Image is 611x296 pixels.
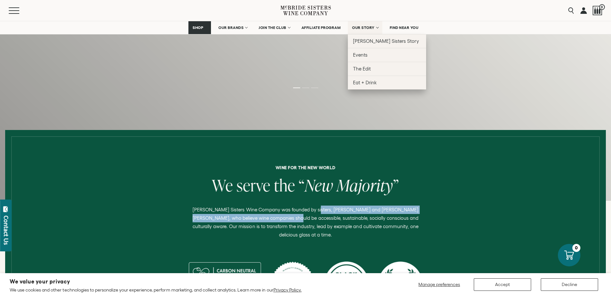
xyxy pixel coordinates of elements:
[348,76,426,89] a: Eat + Drink
[212,174,233,196] span: We
[353,80,377,85] span: Eat + Drink
[393,174,399,196] span: ”
[352,25,375,30] span: OUR STORY
[259,25,286,30] span: JOIN THE CLUB
[297,21,345,34] a: AFFILIATE PROGRAM
[353,52,368,58] span: Events
[254,21,294,34] a: JOIN THE CLUB
[348,21,382,34] a: OUR STORY
[214,21,251,34] a: OUR BRANDS
[301,25,341,30] span: AFFILIATE PROGRAM
[10,279,301,284] h2: We value your privacy
[348,48,426,62] a: Events
[386,21,423,34] a: FIND NEAR YOU
[10,287,301,293] p: We use cookies and other technologies to personalize your experience, perform marketing, and coll...
[390,25,419,30] span: FIND NEAR YOU
[218,25,243,30] span: OUR BRANDS
[188,21,211,34] a: SHOP
[305,174,333,196] span: New
[418,282,460,287] span: Manage preferences
[3,216,9,245] div: Contact Us
[337,174,393,196] span: Majority
[353,38,419,44] span: [PERSON_NAME] Sisters Story
[348,62,426,76] a: The Edit
[348,34,426,48] a: [PERSON_NAME] Sisters Story
[186,206,425,239] p: [PERSON_NAME] Sisters Wine Company was founded by sisters, [PERSON_NAME] and [PERSON_NAME] [PERSO...
[237,174,271,196] span: serve
[193,25,204,30] span: SHOP
[9,7,32,14] button: Mobile Menu Trigger
[415,278,464,291] button: Manage preferences
[299,174,305,196] span: “
[572,244,580,252] div: 0
[273,287,301,292] a: Privacy Policy.
[541,278,598,291] button: Decline
[474,278,531,291] button: Accept
[57,165,554,170] h6: Wine for the new world
[274,174,295,196] span: the
[353,66,371,71] span: The Edit
[599,4,605,10] span: 0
